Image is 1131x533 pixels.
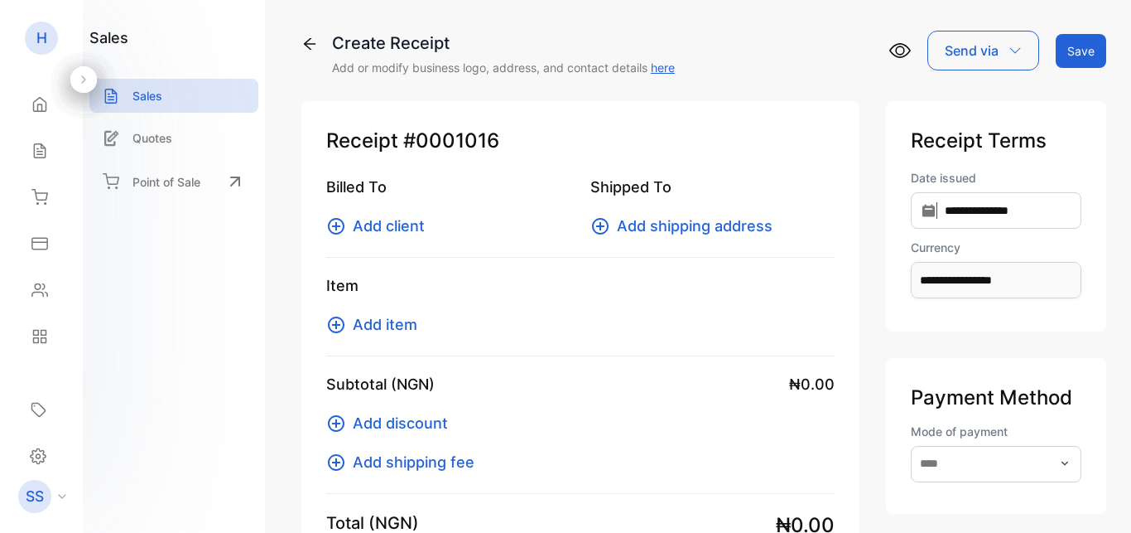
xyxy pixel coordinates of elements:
[911,169,1081,187] label: Date issued
[911,239,1081,256] label: Currency
[132,129,172,147] p: Quotes
[617,215,772,237] span: Add shipping address
[927,31,1039,70] button: Send via
[132,87,162,104] p: Sales
[353,451,474,473] span: Add shipping fee
[1056,34,1106,68] button: Save
[789,373,835,395] span: ₦0.00
[132,173,200,191] p: Point of Sale
[89,163,258,200] a: Point of Sale
[353,215,425,237] span: Add client
[945,41,999,61] p: Send via
[326,313,427,336] button: Add item
[326,373,435,395] p: Subtotal (NGN)
[332,59,675,76] p: Add or modify business logo, address, and contact details
[651,61,675,75] a: here
[326,215,435,237] button: Add client
[911,383,1081,413] p: Payment Method
[326,451,484,473] button: Add shipping fee
[326,176,570,198] p: Billed To
[326,274,835,297] p: Item
[326,412,458,434] button: Add discount
[89,121,258,155] a: Quotes
[36,27,47,49] p: H
[590,176,835,198] p: Shipped To
[353,313,417,336] span: Add item
[89,79,258,113] a: Sales
[332,31,675,56] div: Create Receipt
[326,126,835,156] p: Receipt
[590,215,782,237] button: Add shipping address
[89,27,128,49] h1: sales
[403,126,499,156] span: #0001016
[911,126,1081,156] p: Receipt Terms
[911,423,1081,440] label: Mode of payment
[26,486,44,507] p: SS
[353,412,448,434] span: Add discount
